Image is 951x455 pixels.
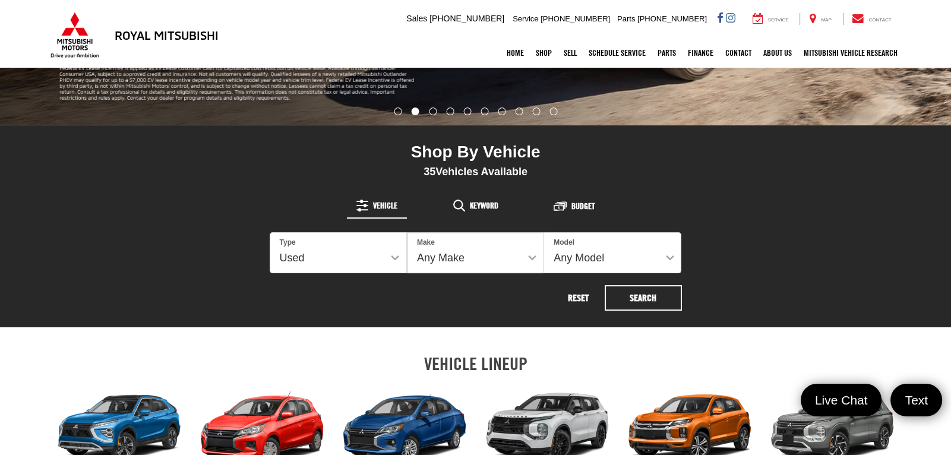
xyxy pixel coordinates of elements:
[719,38,757,68] a: Contact
[406,14,427,23] span: Sales
[583,38,652,68] a: Schedule Service: Opens in a new tab
[532,108,540,115] li: Go to slide number 9.
[605,285,682,311] button: Search
[726,14,735,23] a: Instagram: Click to visit our Instagram page
[717,14,723,23] a: Facebook: Click to visit our Facebook page
[464,108,472,115] li: Go to slide number 5.
[554,238,574,248] label: Model
[652,38,682,68] a: Parts: Opens in a new tab
[617,14,635,23] span: Parts
[498,108,505,115] li: Go to slide number 7.
[558,38,583,68] a: Sell
[481,108,488,115] li: Go to slide number 6.
[424,166,435,178] span: 35
[515,108,523,115] li: Go to slide number 8.
[270,142,682,165] div: Shop By Vehicle
[800,13,840,25] a: Map
[501,38,530,68] a: Home
[682,38,719,68] a: Finance
[530,38,558,68] a: Shop
[821,17,831,23] span: Map
[549,108,557,115] li: Go to slide number 10.
[417,238,435,248] label: Make
[757,38,798,68] a: About Us
[394,108,402,115] li: Go to slide number 1.
[115,29,219,42] h3: Royal Mitsubishi
[843,13,901,25] a: Contact
[809,392,874,408] span: Live Chat
[373,201,397,210] span: Vehicle
[571,202,595,210] span: Budget
[429,14,504,23] span: [PHONE_NUMBER]
[412,108,419,115] li: Go to slide number 2.
[470,201,498,210] span: Keyword
[868,17,891,23] span: Contact
[541,14,610,23] span: [PHONE_NUMBER]
[513,14,538,23] span: Service
[744,13,798,25] a: Service
[280,238,296,248] label: Type
[447,108,454,115] li: Go to slide number 4.
[270,165,682,178] div: Vehicles Available
[48,354,903,374] h2: VEHICLE LINEUP
[429,108,437,115] li: Go to slide number 3.
[637,14,707,23] span: [PHONE_NUMBER]
[768,17,789,23] span: Service
[555,285,602,311] button: Reset
[899,392,934,408] span: Text
[48,12,102,58] img: Mitsubishi
[798,38,903,68] a: Mitsubishi Vehicle Research
[801,384,882,416] a: Live Chat
[890,384,942,416] a: Text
